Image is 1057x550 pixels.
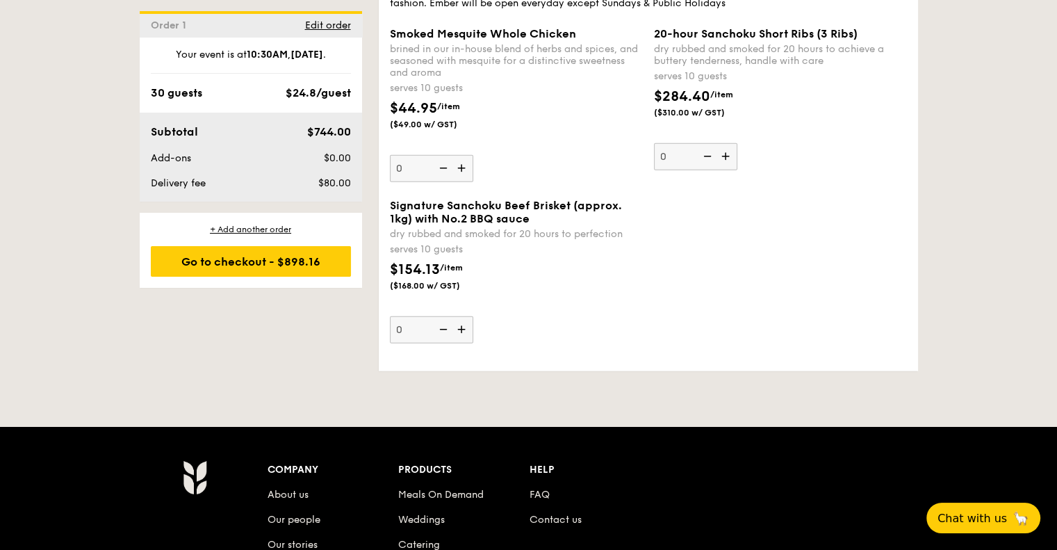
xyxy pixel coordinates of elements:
img: icon-add.58712e84.svg [452,316,473,343]
span: ($168.00 w/ GST) [390,280,484,291]
input: 20-hour Sanchoku Short Ribs (3 Ribs)dry rubbed and smoked for 20 hours to achieve a buttery tende... [654,143,737,170]
div: Products [398,460,530,480]
div: Go to checkout - $898.16 [151,246,351,277]
a: FAQ [530,489,550,501]
span: /item [437,102,460,111]
span: $154.13 [390,261,440,278]
span: $44.95 [390,100,437,117]
img: icon-add.58712e84.svg [452,155,473,181]
div: brined in our in-house blend of herbs and spices, and seasoned with mesquite for a distinctive sw... [390,43,643,79]
a: Our people [268,514,320,526]
span: 20-hour Sanchoku Short Ribs (3 Ribs) [654,27,858,40]
input: Signature Sanchoku Beef Brisket (approx. 1kg) with No.2 BBQ saucedry rubbed and smoked for 20 hou... [390,316,473,343]
span: Order 1 [151,19,192,31]
span: $80.00 [318,177,350,189]
span: Edit order [305,19,351,31]
div: serves 10 guests [390,81,643,95]
span: ($310.00 w/ GST) [654,107,748,118]
img: icon-reduce.1d2dbef1.svg [432,316,452,343]
strong: 10:30AM [247,49,288,60]
span: Delivery fee [151,177,206,189]
span: Subtotal [151,125,198,138]
div: serves 10 guests [654,70,907,83]
div: Company [268,460,399,480]
span: 🦙 [1013,510,1029,526]
a: Contact us [530,514,582,526]
button: Chat with us🦙 [926,503,1040,533]
div: serves 10 guests [390,243,643,257]
span: Chat with us [937,512,1007,525]
img: icon-reduce.1d2dbef1.svg [432,155,452,181]
input: Smoked Mesquite Whole Chickenbrined in our in-house blend of herbs and spices, and seasoned with ... [390,155,473,182]
div: dry rubbed and smoked for 20 hours to perfection [390,228,643,240]
span: /item [440,263,463,273]
span: $0.00 [323,152,350,164]
span: Signature Sanchoku Beef Brisket (approx. 1kg) with No.2 BBQ sauce [390,199,622,225]
div: Help [530,460,661,480]
span: Add-ons [151,152,191,164]
a: Weddings [398,514,445,526]
span: $744.00 [306,125,350,138]
div: dry rubbed and smoked for 20 hours to achieve a buttery tenderness, handle with care [654,43,907,67]
span: Smoked Mesquite Whole Chicken [390,27,576,40]
img: icon-reduce.1d2dbef1.svg [696,143,716,170]
div: 30 guests [151,85,202,102]
span: /item [710,90,733,99]
span: $284.40 [654,88,710,105]
img: AYc88T3wAAAABJRU5ErkJggg== [183,460,207,495]
span: ($49.00 w/ GST) [390,119,484,130]
a: About us [268,489,309,501]
img: icon-add.58712e84.svg [716,143,737,170]
a: Meals On Demand [398,489,484,501]
div: Your event is at , . [151,48,351,74]
div: $24.8/guest [286,85,351,102]
div: + Add another order [151,224,351,235]
strong: [DATE] [290,49,323,60]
